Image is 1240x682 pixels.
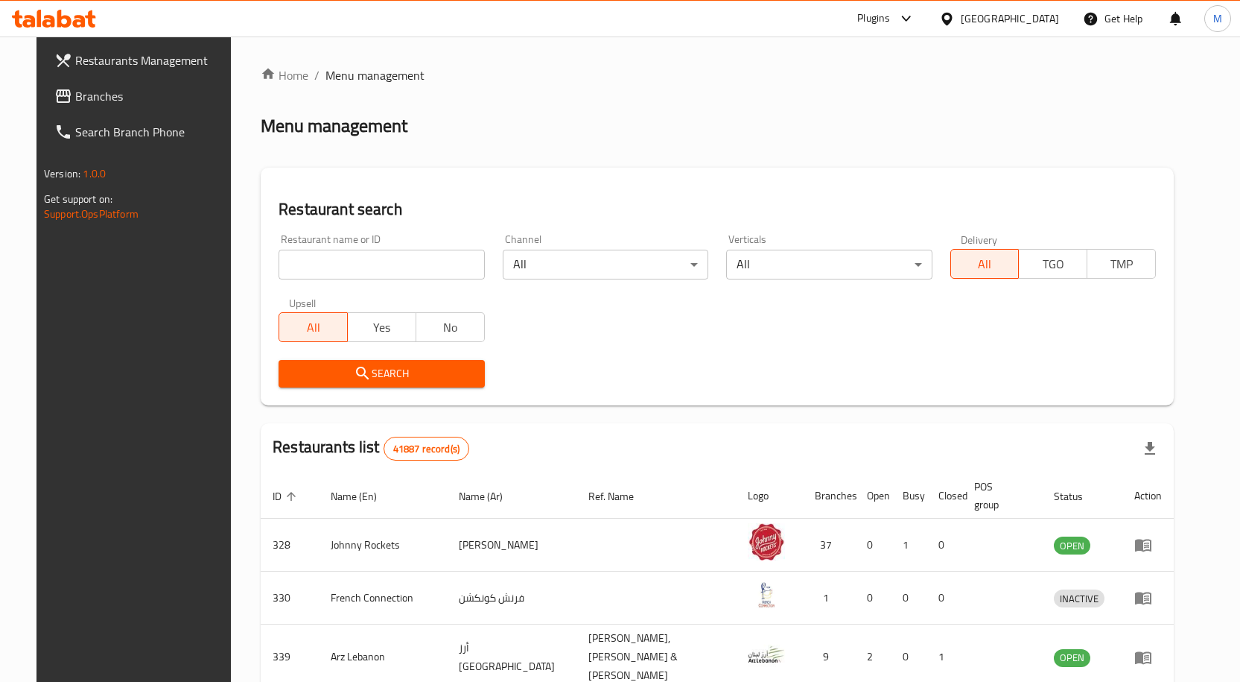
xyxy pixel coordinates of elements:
[891,473,926,519] th: Busy
[279,198,1156,221] h2: Restaurant search
[279,312,348,342] button: All
[855,473,891,519] th: Open
[1054,537,1090,555] span: OPEN
[354,317,410,338] span: Yes
[855,572,891,625] td: 0
[503,250,708,280] div: All
[1134,536,1162,554] div: Menu
[42,114,244,150] a: Search Branch Phone
[83,164,106,183] span: 1.0.0
[1134,648,1162,666] div: Menu
[44,189,112,209] span: Get support on:
[42,42,244,78] a: Restaurants Management
[588,487,653,505] span: Ref. Name
[347,312,416,342] button: Yes
[1025,253,1081,275] span: TGO
[325,66,425,84] span: Menu management
[331,487,396,505] span: Name (En)
[1213,10,1222,27] span: M
[279,250,484,280] input: Search for restaurant name or ID..
[273,436,469,461] h2: Restaurants list
[1132,431,1168,467] div: Export file
[748,523,785,561] img: Johnny Rockets
[1087,249,1156,279] button: TMP
[261,66,1174,84] nav: breadcrumb
[447,572,576,625] td: فرنش كونكشن
[416,312,485,342] button: No
[726,250,932,280] div: All
[319,572,447,625] td: French Connection
[748,576,785,613] img: French Connection
[261,519,319,572] td: 328
[285,317,342,338] span: All
[961,10,1059,27] div: [GEOGRAPHIC_DATA]
[957,253,1014,275] span: All
[75,87,232,105] span: Branches
[42,78,244,114] a: Branches
[1093,253,1150,275] span: TMP
[1054,649,1090,666] span: OPEN
[803,473,855,519] th: Branches
[289,297,317,308] label: Upsell
[1054,590,1104,607] div: INACTIVE
[447,519,576,572] td: [PERSON_NAME]
[384,437,469,461] div: Total records count
[926,519,962,572] td: 0
[926,572,962,625] td: 0
[44,204,139,224] a: Support.OpsPlatform
[1054,590,1104,607] span: INACTIVE
[261,66,308,84] a: Home
[1054,487,1102,505] span: Status
[75,123,232,141] span: Search Branch Phone
[422,317,479,338] span: No
[1122,473,1174,519] th: Action
[891,572,926,625] td: 0
[319,519,447,572] td: Johnny Rockets
[803,519,855,572] td: 37
[803,572,855,625] td: 1
[261,114,407,138] h2: Menu management
[974,478,1024,514] span: POS group
[1054,537,1090,555] div: OPEN
[279,360,484,388] button: Search
[961,234,998,244] label: Delivery
[855,519,891,572] td: 0
[290,364,472,383] span: Search
[950,249,1020,279] button: All
[459,487,522,505] span: Name (Ar)
[261,572,319,625] td: 330
[1054,649,1090,667] div: OPEN
[891,519,926,572] td: 1
[1018,249,1087,279] button: TGO
[1134,589,1162,607] div: Menu
[736,473,803,519] th: Logo
[314,66,319,84] li: /
[75,51,232,69] span: Restaurants Management
[748,636,785,673] img: Arz Lebanon
[926,473,962,519] th: Closed
[857,10,890,28] div: Plugins
[384,442,468,456] span: 41887 record(s)
[44,164,80,183] span: Version:
[273,487,301,505] span: ID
